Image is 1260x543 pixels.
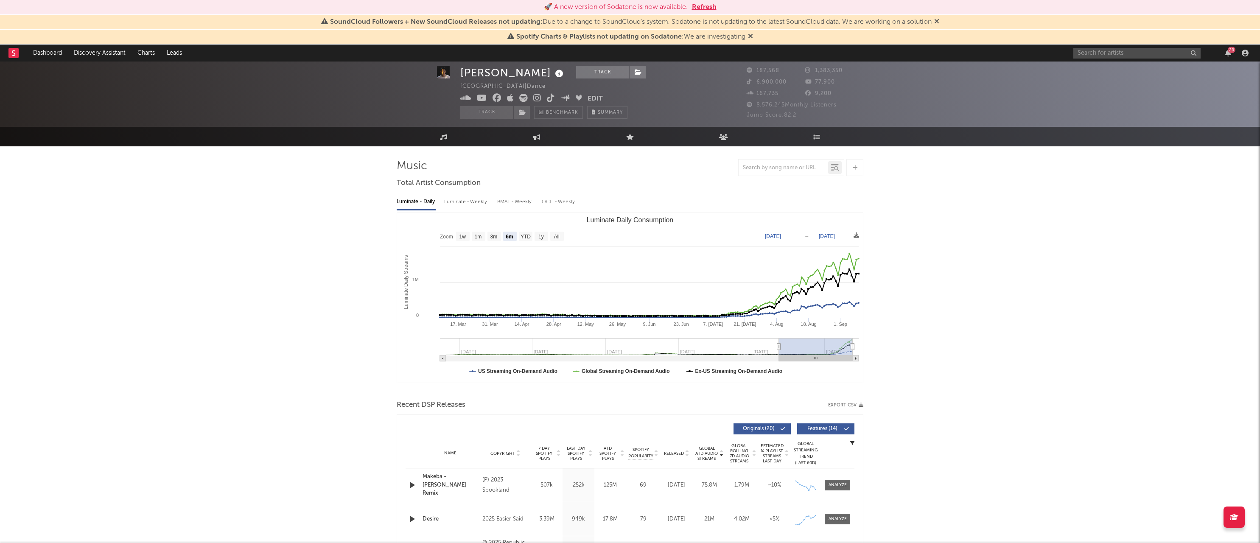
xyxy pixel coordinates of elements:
[760,481,789,490] div: ~ 10 %
[734,423,791,434] button: Originals(20)
[588,94,603,104] button: Edit
[804,233,809,239] text: →
[533,446,555,461] span: 7 Day Spotify Plays
[596,446,619,461] span: ATD Spotify Plays
[1225,50,1231,56] button: 20
[538,234,544,240] text: 1y
[828,403,863,408] button: Export CSV
[695,446,718,461] span: Global ATD Audio Streams
[760,515,789,523] div: <5%
[565,481,592,490] div: 252k
[565,446,587,461] span: Last Day Spotify Plays
[747,91,778,96] span: 167,735
[397,400,465,410] span: Recent DSP Releases
[542,195,576,209] div: OCC - Weekly
[444,195,489,209] div: Luminate - Weekly
[703,322,723,327] text: 7. [DATE]
[747,112,796,118] span: Jump Score: 82.2
[423,450,478,456] div: Name
[460,66,566,80] div: [PERSON_NAME]
[460,81,555,92] div: [GEOGRAPHIC_DATA] | Dance
[695,481,723,490] div: 75.8M
[577,322,594,327] text: 12. May
[793,441,818,466] div: Global Streaming Trend (Last 60D)
[819,233,835,239] text: [DATE]
[803,426,842,431] span: Features ( 14 )
[482,322,498,327] text: 31. Mar
[546,108,578,118] span: Benchmark
[516,34,682,40] span: Spotify Charts & Playlists not updating on Sodatone
[397,213,863,383] svg: Luminate Daily Consumption
[533,515,560,523] div: 3.39M
[565,515,592,523] div: 949k
[546,322,561,327] text: 28. Apr
[662,481,691,490] div: [DATE]
[478,368,557,374] text: US Streaming On-Demand Audio
[330,19,540,25] span: SoundCloud Followers + New SoundCloud Releases not updating
[596,481,624,490] div: 125M
[748,34,753,40] span: Dismiss
[692,2,717,12] button: Refresh
[1228,47,1235,53] div: 20
[403,255,409,309] text: Luminate Daily Streams
[423,515,478,523] a: Desire
[797,423,854,434] button: Features(14)
[587,216,674,224] text: Luminate Daily Consumption
[695,515,723,523] div: 21M
[760,443,784,464] span: Estimated % Playlist Streams Last Day
[27,45,68,62] a: Dashboard
[521,234,531,240] text: YTD
[770,322,783,327] text: 4. Aug
[747,68,779,73] span: 187,568
[534,106,583,119] a: Benchmark
[747,79,787,85] span: 6,900,000
[490,451,515,456] span: Copyright
[533,481,560,490] div: 507k
[805,79,835,85] span: 77,900
[628,515,658,523] div: 79
[516,34,745,40] span: : We are investigating
[423,473,478,498] a: Makeba - [PERSON_NAME] Remix
[664,451,684,456] span: Released
[440,234,453,240] text: Zoom
[805,68,843,73] span: 1,383,350
[460,106,513,119] button: Track
[834,322,847,327] text: 1. Sep
[801,322,816,327] text: 18. Aug
[609,322,626,327] text: 26. May
[728,515,756,523] div: 4.02M
[643,322,656,327] text: 9. Jun
[628,447,653,459] span: Spotify Popularity
[747,102,837,108] span: 8,576,245 Monthly Listeners
[695,368,783,374] text: Ex-US Streaming On-Demand Audio
[416,313,419,318] text: 0
[728,481,756,490] div: 1.79M
[132,45,161,62] a: Charts
[628,481,658,490] div: 69
[596,515,624,523] div: 17.8M
[475,234,482,240] text: 1m
[587,106,627,119] button: Summary
[506,234,513,240] text: 6m
[161,45,188,62] a: Leads
[1073,48,1201,59] input: Search for artists
[482,475,529,495] div: (P) 2023 Spookland
[734,322,756,327] text: 21. [DATE]
[582,368,670,374] text: Global Streaming On-Demand Audio
[544,2,688,12] div: 🚀 A new version of Sodatone is now available.
[459,234,466,240] text: 1w
[739,426,778,431] span: Originals ( 20 )
[497,195,533,209] div: BMAT - Weekly
[598,110,623,115] span: Summary
[934,19,939,25] span: Dismiss
[805,91,832,96] span: 9,200
[662,515,691,523] div: [DATE]
[412,277,419,282] text: 1M
[450,322,466,327] text: 17. Mar
[397,195,436,209] div: Luminate - Daily
[728,443,751,464] span: Global Rolling 7D Audio Streams
[674,322,689,327] text: 23. Jun
[515,322,529,327] text: 14. Apr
